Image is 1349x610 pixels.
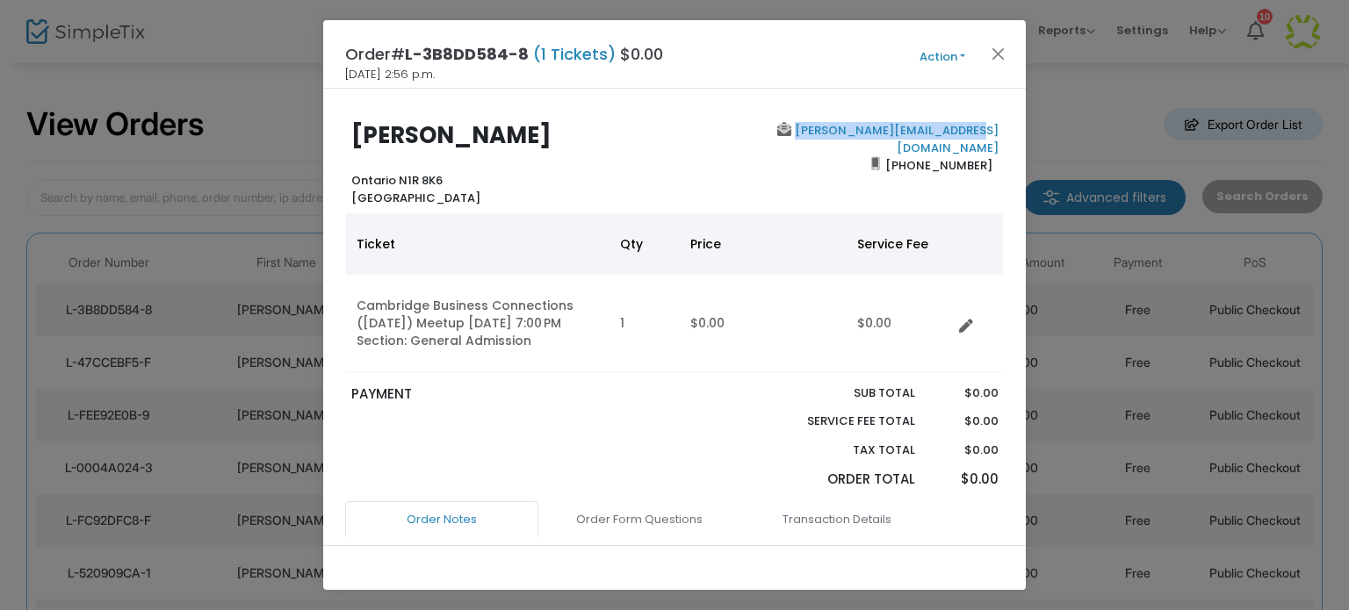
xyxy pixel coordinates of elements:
td: $0.00 [847,275,952,372]
td: $0.00 [680,275,847,372]
p: Sub total [766,384,915,402]
p: $0.00 [932,441,998,459]
a: Admission Details [350,536,543,573]
td: Cambridge Business Connections ([DATE]) Meetup [DATE] 7:00 PM Section: General Admission [346,275,610,372]
th: Price [680,213,847,275]
p: Order Total [766,470,915,490]
p: $0.00 [932,470,998,490]
th: Qty [610,213,680,275]
p: $0.00 [932,384,998,402]
span: [PHONE_NUMBER] [880,151,999,179]
span: (1 Tickets) [529,43,620,65]
p: PAYMENT [351,384,667,405]
div: Data table [346,213,1003,372]
p: Service Fee Total [766,413,915,430]
b: Ontario N1R 8K6 [GEOGRAPHIC_DATA] [351,172,480,206]
b: [PERSON_NAME] [351,119,552,151]
a: Transaction Details [740,501,934,538]
p: Tax Total [766,441,915,459]
th: Service Fee [847,213,952,275]
a: Order Notes [345,501,538,538]
button: Action [890,47,995,67]
th: Ticket [346,213,610,275]
p: $0.00 [932,413,998,430]
a: Order Form Questions [543,501,736,538]
span: L-3B8DD584-8 [405,43,529,65]
td: 1 [610,275,680,372]
a: [PERSON_NAME][EMAIL_ADDRESS][DOMAIN_NAME] [791,122,999,156]
button: Close [987,42,1010,65]
h4: Order# $0.00 [345,42,663,66]
span: [DATE] 2:56 p.m. [345,66,435,83]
